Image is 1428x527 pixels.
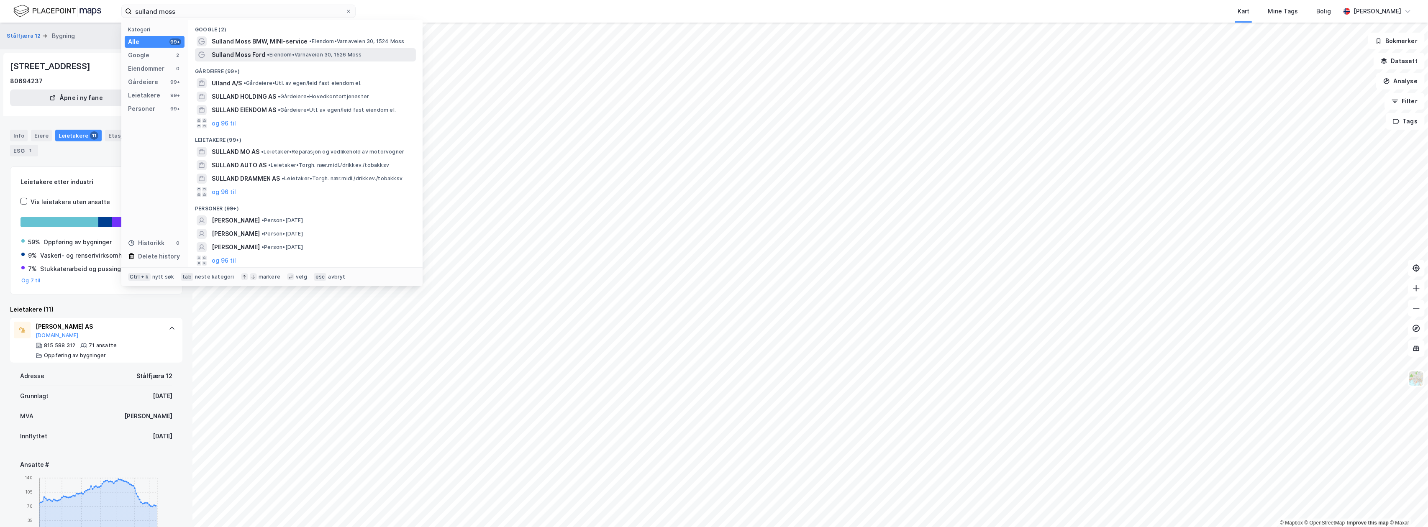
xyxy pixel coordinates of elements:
[1386,487,1428,527] div: Kontrollprogram for chat
[10,145,38,156] div: ESG
[44,352,106,359] div: Oppføring av bygninger
[261,148,264,155] span: •
[153,391,172,401] div: [DATE]
[36,322,160,332] div: [PERSON_NAME] AS
[25,476,33,481] tspan: 140
[1408,371,1424,386] img: Z
[1376,73,1425,90] button: Analyse
[296,274,307,280] div: velg
[244,80,246,86] span: •
[128,26,185,33] div: Kategori
[1316,6,1331,16] div: Bolig
[212,147,259,157] span: SULLAND MO AS
[282,175,403,182] span: Leietaker • Torgh. nær.midl./drikkev./tobakksv
[27,504,33,509] tspan: 70
[212,187,236,197] button: og 96 til
[28,251,37,261] div: 9%
[128,273,151,281] div: Ctrl + k
[128,64,164,74] div: Eiendommer
[169,92,181,99] div: 99+
[132,5,345,18] input: Søk på adresse, matrikkel, gårdeiere, leietakere eller personer
[10,90,142,106] button: Åpne i ny fane
[152,274,174,280] div: nytt søk
[153,431,172,441] div: [DATE]
[262,230,264,237] span: •
[267,51,269,58] span: •
[261,148,404,155] span: Leietaker • Reparasjon og vedlikehold av motorvogner
[282,175,284,182] span: •
[128,50,149,60] div: Google
[188,61,423,77] div: Gårdeiere (99+)
[55,130,102,141] div: Leietakere
[89,342,117,349] div: 71 ansatte
[1386,113,1425,130] button: Tags
[314,273,327,281] div: esc
[10,304,182,315] div: Leietakere (11)
[128,37,139,47] div: Alle
[28,518,33,523] tspan: 35
[1368,33,1425,49] button: Bokmerker
[28,237,40,247] div: 59%
[25,490,33,495] tspan: 105
[212,78,242,88] span: Ulland A/S
[262,244,303,251] span: Person • [DATE]
[136,371,172,381] div: Stålfjæra 12
[188,199,423,214] div: Personer (99+)
[262,230,303,237] span: Person • [DATE]
[309,38,312,44] span: •
[128,238,164,248] div: Historikk
[169,79,181,85] div: 99+
[212,105,276,115] span: SULLAND EIENDOM AS
[1305,520,1345,526] a: OpenStreetMap
[328,274,345,280] div: avbryt
[128,90,160,100] div: Leietakere
[169,105,181,112] div: 99+
[174,240,181,246] div: 0
[1354,6,1401,16] div: [PERSON_NAME]
[20,460,172,470] div: Ansatte #
[10,130,28,141] div: Info
[128,77,158,87] div: Gårdeiere
[13,4,101,18] img: logo.f888ab2527a4732fd821a326f86c7f29.svg
[20,411,33,421] div: MVA
[28,264,37,274] div: 7%
[268,162,271,168] span: •
[212,50,265,60] span: Sulland Moss Ford
[1268,6,1298,16] div: Mine Tags
[181,273,193,281] div: tab
[259,274,280,280] div: markere
[31,130,52,141] div: Eiere
[212,242,260,252] span: [PERSON_NAME]
[262,217,303,224] span: Person • [DATE]
[124,411,172,421] div: [PERSON_NAME]
[212,92,276,102] span: SULLAND HOLDING AS
[268,162,389,169] span: Leietaker • Torgh. nær.midl./drikkev./tobakksv
[138,251,180,261] div: Delete history
[44,237,112,247] div: Oppføring av bygninger
[212,174,280,184] span: SULLAND DRAMMEN AS
[262,217,264,223] span: •
[20,391,49,401] div: Grunnlagt
[212,36,308,46] span: Sulland Moss BMW, MINI-service
[20,431,47,441] div: Innflyttet
[188,130,423,145] div: Leietakere (99+)
[108,132,160,139] div: Etasjer og enheter
[21,277,41,284] button: Og 7 til
[1386,487,1428,527] iframe: Chat Widget
[278,93,280,100] span: •
[52,31,75,41] div: Bygning
[31,197,110,207] div: Vis leietakere uten ansatte
[174,65,181,72] div: 0
[212,229,260,239] span: [PERSON_NAME]
[1347,520,1389,526] a: Improve this map
[212,160,267,170] span: SULLAND AUTO AS
[40,264,121,274] div: Stukkatørarbeid og pussing
[128,104,155,114] div: Personer
[20,371,44,381] div: Adresse
[36,332,79,339] button: [DOMAIN_NAME]
[1374,53,1425,69] button: Datasett
[10,76,43,86] div: 80694237
[21,177,172,187] div: Leietakere etter industri
[278,107,396,113] span: Gårdeiere • Utl. av egen/leid fast eiendom el.
[195,274,234,280] div: neste kategori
